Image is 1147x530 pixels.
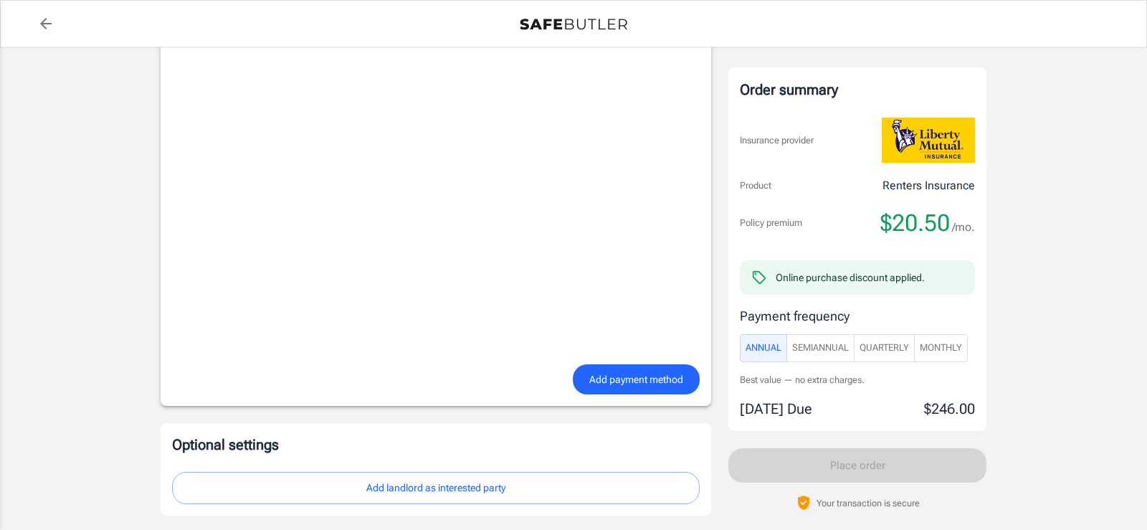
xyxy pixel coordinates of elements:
p: Your transaction is secure [817,496,920,510]
button: Quarterly [854,334,915,362]
span: SemiAnnual [792,340,849,356]
span: $20.50 [880,209,950,237]
span: Quarterly [860,340,909,356]
button: SemiAnnual [786,334,855,362]
p: Optional settings [172,435,700,455]
p: Renters Insurance [882,177,975,194]
button: Annual [740,334,787,362]
p: Best value — no extra charges. [740,374,975,387]
span: /mo. [952,217,975,237]
p: Payment frequency [740,306,975,326]
p: [DATE] Due [740,398,812,420]
p: Policy premium [740,216,802,230]
p: $246.00 [924,398,975,420]
img: Liberty Mutual [882,118,975,163]
button: Monthly [914,334,968,362]
p: Product [740,179,771,193]
span: Add payment method [589,371,683,389]
button: Add landlord as interested party [172,472,700,504]
img: Back to quotes [520,19,627,30]
p: Insurance provider [740,133,814,148]
button: Add payment method [573,364,700,395]
span: Annual [746,340,781,356]
span: Monthly [920,340,962,356]
div: Online purchase discount applied. [776,270,925,285]
div: Order summary [740,79,975,100]
a: back to quotes [32,9,60,38]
